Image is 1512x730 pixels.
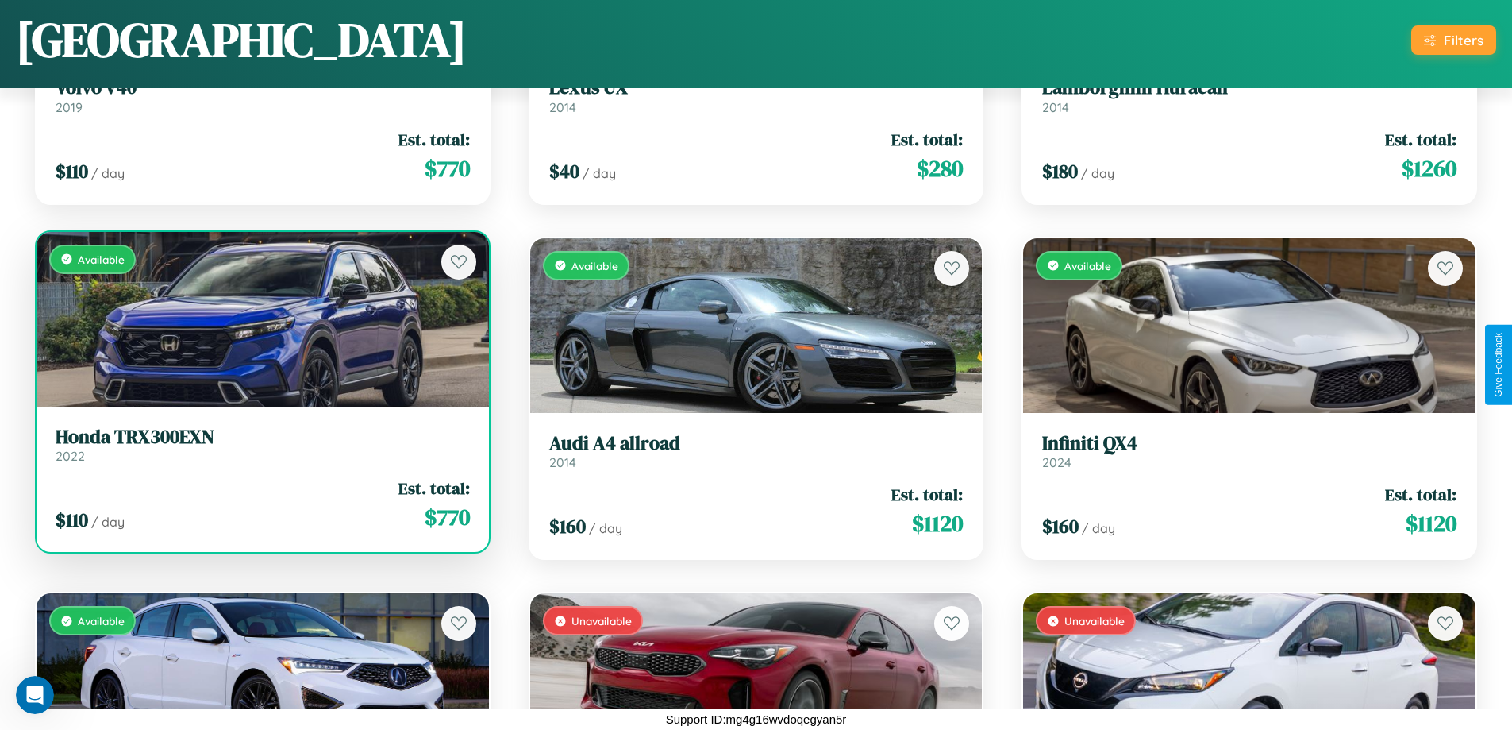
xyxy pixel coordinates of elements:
[1042,432,1456,455] h3: Infiniti QX4
[1042,454,1071,470] span: 2024
[891,128,963,151] span: Est. total:
[1042,76,1456,99] h3: Lamborghini Huracan
[425,501,470,533] span: $ 770
[56,507,88,533] span: $ 110
[549,513,586,539] span: $ 160
[56,426,470,465] a: Honda TRX300EXN2022
[583,165,616,181] span: / day
[91,514,125,530] span: / day
[549,454,576,470] span: 2014
[1493,333,1504,397] div: Give Feedback
[56,76,470,115] a: Volvo V402019
[1042,432,1456,471] a: Infiniti QX42024
[16,676,54,714] iframe: Intercom live chat
[1042,99,1069,115] span: 2014
[571,259,618,272] span: Available
[912,508,963,539] span: $ 1120
[78,614,125,628] span: Available
[78,253,125,266] span: Available
[56,99,83,115] span: 2019
[1402,153,1456,184] span: $ 1260
[549,76,964,115] a: Lexus UX2014
[917,153,963,184] span: $ 280
[1411,25,1496,55] button: Filters
[1406,508,1456,539] span: $ 1120
[571,614,632,628] span: Unavailable
[1042,513,1079,539] span: $ 160
[549,99,576,115] span: 2014
[425,153,470,184] span: $ 770
[1385,128,1456,151] span: Est. total:
[1081,165,1114,181] span: / day
[549,76,964,99] h3: Lexus UX
[1042,158,1078,184] span: $ 180
[549,158,579,184] span: $ 40
[16,7,467,72] h1: [GEOGRAPHIC_DATA]
[589,520,622,536] span: / day
[1082,520,1115,536] span: / day
[56,426,470,449] h3: Honda TRX300EXN
[398,477,470,500] span: Est. total:
[56,158,88,184] span: $ 110
[91,165,125,181] span: / day
[1064,614,1125,628] span: Unavailable
[398,128,470,151] span: Est. total:
[666,709,847,730] p: Support ID: mg4g16wvdoqegyan5r
[1064,259,1111,272] span: Available
[549,432,964,471] a: Audi A4 allroad2014
[1385,483,1456,506] span: Est. total:
[1042,76,1456,115] a: Lamborghini Huracan2014
[56,76,470,99] h3: Volvo V40
[1444,32,1483,48] div: Filters
[549,432,964,455] h3: Audi A4 allroad
[891,483,963,506] span: Est. total:
[56,448,85,464] span: 2022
